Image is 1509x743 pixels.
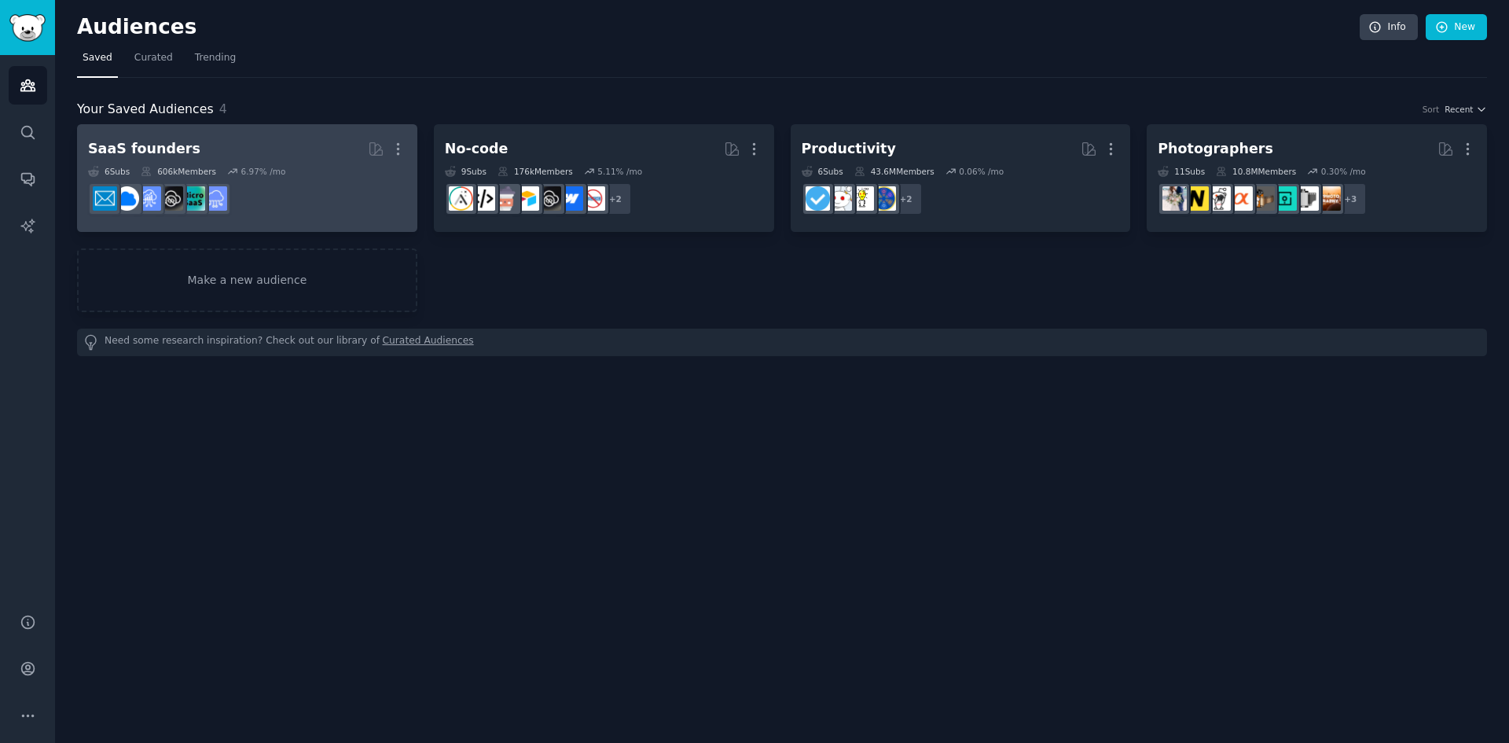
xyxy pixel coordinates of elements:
[1445,104,1473,115] span: Recent
[93,186,117,211] img: SaaS_Email_Marketing
[1158,166,1205,177] div: 11 Sub s
[872,186,896,211] img: LifeProTips
[134,51,173,65] span: Curated
[471,186,495,211] img: NoCodeMovement
[129,46,178,78] a: Curated
[77,248,417,312] a: Make a new audience
[83,51,112,65] span: Saved
[1147,124,1487,232] a: Photographers11Subs10.8MMembers0.30% /mo+3photographyanalogstreetphotographyAnalogCommunitySonyAl...
[802,139,896,159] div: Productivity
[515,186,539,211] img: Airtable
[1272,186,1297,211] img: streetphotography
[1445,104,1487,115] button: Recent
[597,166,642,177] div: 5.11 % /mo
[137,186,161,211] img: SaaSSales
[959,166,1004,177] div: 0.06 % /mo
[850,186,874,211] img: lifehacks
[1321,166,1366,177] div: 0.30 % /mo
[828,186,852,211] img: productivity
[195,51,236,65] span: Trending
[806,186,830,211] img: getdisciplined
[1334,182,1367,215] div: + 3
[189,46,241,78] a: Trending
[9,14,46,42] img: GummySearch logo
[240,166,285,177] div: 6.97 % /mo
[1184,186,1209,211] img: Nikon
[1162,186,1187,211] img: WeddingPhotography
[1316,186,1341,211] img: photography
[1206,186,1231,211] img: canon
[383,334,474,351] a: Curated Audiences
[181,186,205,211] img: microsaas
[88,166,130,177] div: 6 Sub s
[1250,186,1275,211] img: AnalogCommunity
[77,124,417,232] a: SaaS founders6Subs606kMembers6.97% /moSaaSmicrosaasNoCodeSaaSSaaSSalesB2BSaaSSaaS_Email_Marketing
[434,124,774,232] a: No-code9Subs176kMembers5.11% /mo+2nocodewebflowNoCodeSaaSAirtablenocodelowcodeNoCodeMovementAdalo
[445,139,509,159] div: No-code
[77,46,118,78] a: Saved
[77,100,214,120] span: Your Saved Audiences
[854,166,934,177] div: 43.6M Members
[1158,139,1273,159] div: Photographers
[1294,186,1319,211] img: analog
[141,166,216,177] div: 606k Members
[203,186,227,211] img: SaaS
[791,124,1131,232] a: Productivity6Subs43.6MMembers0.06% /mo+2LifeProTipslifehacksproductivitygetdisciplined
[493,186,517,211] img: nocodelowcode
[1216,166,1296,177] div: 10.8M Members
[1360,14,1418,41] a: Info
[219,101,227,116] span: 4
[77,15,1360,40] h2: Audiences
[1228,186,1253,211] img: SonyAlpha
[159,186,183,211] img: NoCodeSaaS
[537,186,561,211] img: NoCodeSaaS
[802,166,843,177] div: 6 Sub s
[599,182,632,215] div: + 2
[559,186,583,211] img: webflow
[1423,104,1440,115] div: Sort
[88,139,200,159] div: SaaS founders
[449,186,473,211] img: Adalo
[581,186,605,211] img: nocode
[890,182,923,215] div: + 2
[497,166,573,177] div: 176k Members
[445,166,486,177] div: 9 Sub s
[77,329,1487,356] div: Need some research inspiration? Check out our library of
[115,186,139,211] img: B2BSaaS
[1426,14,1487,41] a: New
